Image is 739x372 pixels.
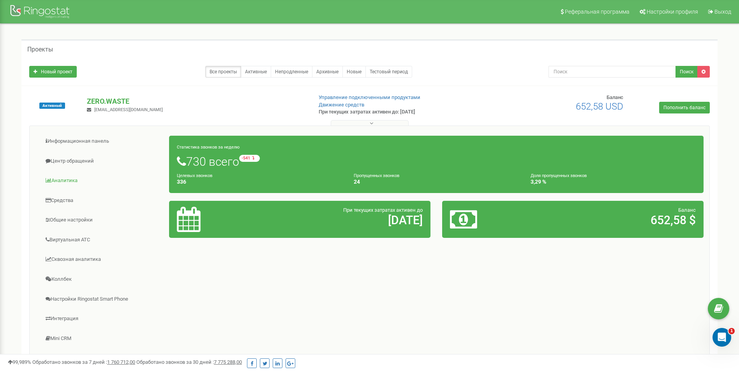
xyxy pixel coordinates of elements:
a: Тестовый период [365,66,412,78]
a: Архивные [312,66,343,78]
a: Все проекты [205,66,241,78]
a: Информационная панель [35,132,169,151]
a: Непродленные [271,66,312,78]
h4: 336 [177,179,342,185]
small: Доля пропущенных звонков [531,173,587,178]
span: Баланс [678,207,696,213]
span: [EMAIL_ADDRESS][DOMAIN_NAME] [94,107,163,112]
h1: 730 всего [177,155,696,168]
span: Реферальная программа [565,9,630,15]
h2: 652,58 $ [536,214,696,227]
span: Настройки профиля [647,9,698,15]
a: Интеграция [35,309,169,328]
iframe: Intercom live chat [713,328,731,347]
a: Активные [241,66,271,78]
u: 7 775 288,00 [214,359,242,365]
a: Общие настройки [35,211,169,230]
a: Управление подключенными продуктами [319,94,420,100]
span: Выход [714,9,731,15]
p: При текущих затратах активен до: [DATE] [319,108,480,116]
span: При текущих затратах активен до [343,207,423,213]
h5: Проекты [27,46,53,53]
span: 99,989% [8,359,31,365]
span: 652,58 USD [576,101,623,112]
a: Центр обращений [35,152,169,171]
p: ZERO.WASTE [87,96,306,106]
h4: 24 [354,179,519,185]
h2: [DATE] [263,214,423,227]
a: Новый проект [29,66,77,78]
a: Коллтрекинг [35,349,169,368]
small: -541 [239,155,260,162]
span: Активный [39,103,65,109]
input: Поиск [549,66,676,78]
a: Настройки Ringostat Smart Phone [35,290,169,309]
a: Коллбек [35,270,169,289]
a: Средства [35,191,169,210]
a: Движение средств [319,102,364,108]
a: Mini CRM [35,329,169,348]
span: Обработано звонков за 30 дней : [136,359,242,365]
a: Виртуальная АТС [35,230,169,250]
a: Новые [342,66,366,78]
span: Обработано звонков за 7 дней : [32,359,135,365]
u: 1 760 712,00 [107,359,135,365]
a: Аналитика [35,171,169,190]
h4: 3,29 % [531,179,696,185]
a: Сквозная аналитика [35,250,169,269]
button: Поиск [676,66,698,78]
span: 1 [728,328,735,334]
small: Пропущенных звонков [354,173,399,178]
a: Пополнить баланс [659,102,710,113]
small: Целевых звонков [177,173,212,178]
span: Баланс [607,94,623,100]
small: Статистика звонков за неделю [177,145,240,150]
